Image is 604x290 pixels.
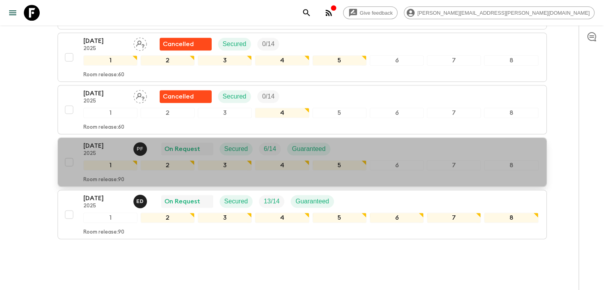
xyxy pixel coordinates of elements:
div: Secured [218,90,251,103]
button: menu [5,5,21,21]
div: 5 [313,108,367,118]
p: 2025 [83,46,127,52]
p: 0 / 14 [262,39,274,49]
div: 4 [255,160,309,170]
div: 1 [83,160,137,170]
p: Room release: 90 [83,177,124,183]
div: Trip Fill [257,38,279,50]
div: Trip Fill [257,90,279,103]
p: Secured [224,197,248,206]
p: Secured [223,39,247,49]
div: 5 [313,213,367,223]
div: 7 [427,55,481,66]
div: 7 [427,213,481,223]
div: 6 [370,213,424,223]
div: 8 [484,108,538,118]
p: On Request [164,197,200,206]
div: 1 [83,108,137,118]
p: Cancelled [163,92,194,101]
button: [DATE]2025Assign pack leaderFlash Pack cancellationSecuredTrip Fill12345678Room release:60 [58,33,547,82]
div: 8 [484,55,538,66]
div: 1 [83,55,137,66]
p: 2025 [83,151,127,157]
button: [DATE]2025Edwin Duarte RíosOn RequestSecuredTrip FillGuaranteed12345678Room release:90 [58,190,547,239]
button: ED [133,195,149,208]
div: 3 [198,108,252,118]
div: 5 [313,160,367,170]
div: 3 [198,55,252,66]
p: [DATE] [83,193,127,203]
div: Secured [218,38,251,50]
div: 6 [370,108,424,118]
p: Room release: 60 [83,72,124,78]
p: Secured [224,144,248,154]
div: 2 [141,108,195,118]
button: [DATE]2025Pedro FloresOn RequestSecuredTrip FillGuaranteed12345678Room release:90 [58,137,547,187]
span: Assign pack leader [133,40,147,46]
div: 7 [427,108,481,118]
p: [DATE] [83,36,127,46]
div: Trip Fill [259,195,284,208]
span: Edwin Duarte Ríos [133,197,149,203]
div: 6 [370,160,424,170]
p: 2025 [83,203,127,209]
div: Secured [220,195,253,208]
div: 8 [484,213,538,223]
div: [PERSON_NAME][EMAIL_ADDRESS][PERSON_NAME][DOMAIN_NAME] [404,6,594,19]
button: [DATE]2025Assign pack leaderFlash Pack cancellationSecuredTrip Fill12345678Room release:60 [58,85,547,134]
div: 1 [83,213,137,223]
span: [PERSON_NAME][EMAIL_ADDRESS][PERSON_NAME][DOMAIN_NAME] [413,10,594,16]
p: 2025 [83,98,127,104]
span: Give feedback [355,10,397,16]
div: 4 [255,108,309,118]
div: 4 [255,55,309,66]
p: 13 / 14 [264,197,280,206]
p: Secured [223,92,247,101]
div: 2 [141,160,195,170]
p: Room release: 90 [83,229,124,236]
div: Secured [220,143,253,155]
span: Pedro Flores [133,145,149,151]
p: Guaranteed [292,144,326,154]
p: On Request [164,144,200,154]
p: [DATE] [83,141,127,151]
div: 3 [198,213,252,223]
p: Guaranteed [295,197,329,206]
div: Flash Pack cancellation [160,90,212,103]
p: Room release: 60 [83,124,124,131]
a: Give feedback [343,6,398,19]
button: PF [133,142,149,156]
div: 6 [370,55,424,66]
div: 3 [198,160,252,170]
div: 5 [313,55,367,66]
span: Assign pack leader [133,92,147,99]
p: 0 / 14 [262,92,274,101]
div: Trip Fill [259,143,281,155]
div: 2 [141,213,195,223]
p: Cancelled [163,39,194,49]
div: 8 [484,160,538,170]
button: search adventures [299,5,315,21]
div: Flash Pack cancellation [160,38,212,50]
p: P F [137,146,143,152]
div: 4 [255,213,309,223]
p: 6 / 14 [264,144,276,154]
div: 7 [427,160,481,170]
div: 2 [141,55,195,66]
p: [DATE] [83,89,127,98]
p: E D [137,198,144,205]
